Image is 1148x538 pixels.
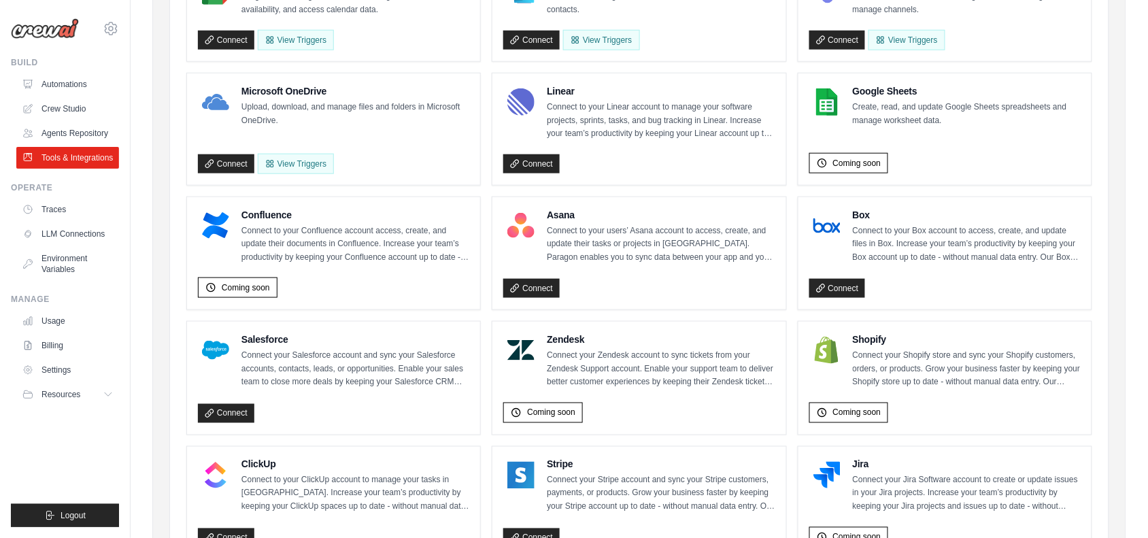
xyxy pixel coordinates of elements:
p: Connect to your users’ Asana account to access, create, and update their tasks or projects in [GE... [547,224,775,265]
img: Logo [11,18,79,39]
img: Salesforce Logo [202,337,229,364]
a: LLM Connections [16,223,119,245]
button: Resources [16,384,119,405]
img: Box Logo [813,212,841,239]
h4: Stripe [547,458,775,471]
h4: Salesforce [241,333,469,346]
h4: Confluence [241,208,469,222]
a: Connect [809,31,866,50]
img: ClickUp Logo [202,462,229,489]
h4: ClickUp [241,458,469,471]
img: Stripe Logo [507,462,535,489]
span: Coming soon [222,282,270,293]
a: Traces [16,199,119,220]
img: Zendesk Logo [507,337,535,364]
p: Connect your Stripe account and sync your Stripe customers, payments, or products. Grow your busi... [547,474,775,514]
a: Connect [503,154,560,173]
: View Triggers [258,154,334,174]
p: Connect your Jira Software account to create or update issues in your Jira projects. Increase you... [853,474,1081,514]
a: Automations [16,73,119,95]
a: Connect [809,279,866,298]
h4: Microsoft OneDrive [241,84,469,98]
p: Upload, download, and manage files and folders in Microsoft OneDrive. [241,101,469,127]
h4: Box [853,208,1081,222]
img: Confluence Logo [202,212,229,239]
h4: Linear [547,84,775,98]
a: Environment Variables [16,248,119,280]
img: Linear Logo [507,88,535,116]
span: Logout [61,510,86,521]
h4: Shopify [853,333,1081,346]
a: Settings [16,359,119,381]
p: Connect your Zendesk account to sync tickets from your Zendesk Support account. Enable your suppo... [547,349,775,389]
a: Crew Studio [16,98,119,120]
img: Jira Logo [813,462,841,489]
a: Connect [198,154,254,173]
button: View Triggers [258,30,334,50]
img: Asana Logo [507,212,535,239]
a: Connect [503,279,560,298]
a: Tools & Integrations [16,147,119,169]
span: Resources [41,389,80,400]
p: Connect to your Confluence account access, create, and update their documents in Confluence. Incr... [241,224,469,265]
p: Connect to your ClickUp account to manage your tasks in [GEOGRAPHIC_DATA]. Increase your team’s p... [241,474,469,514]
a: Connect [503,31,560,50]
a: Billing [16,335,119,356]
p: Connect to your Box account to access, create, and update files in Box. Increase your team’s prod... [853,224,1081,265]
a: Agents Repository [16,122,119,144]
h4: Asana [547,208,775,222]
h4: Jira [853,458,1081,471]
p: Create, read, and update Google Sheets spreadsheets and manage worksheet data. [853,101,1081,127]
img: Microsoft OneDrive Logo [202,88,229,116]
h4: Google Sheets [853,84,1081,98]
img: Google Sheets Logo [813,88,841,116]
span: Coming soon [833,158,881,169]
span: Coming soon [527,407,575,418]
a: Usage [16,310,119,332]
h4: Zendesk [547,333,775,346]
div: Manage [11,294,119,305]
: View Triggers [868,30,945,50]
p: Connect your Shopify store and sync your Shopify customers, orders, or products. Grow your busine... [853,349,1081,389]
a: Connect [198,404,254,423]
p: Connect to your Linear account to manage your software projects, sprints, tasks, and bug tracking... [547,101,775,141]
p: Connect your Salesforce account and sync your Salesforce accounts, contacts, leads, or opportunit... [241,349,469,389]
: View Triggers [563,30,639,50]
a: Connect [198,31,254,50]
div: Build [11,57,119,68]
div: Operate [11,182,119,193]
img: Shopify Logo [813,337,841,364]
span: Coming soon [833,407,881,418]
button: Logout [11,504,119,527]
